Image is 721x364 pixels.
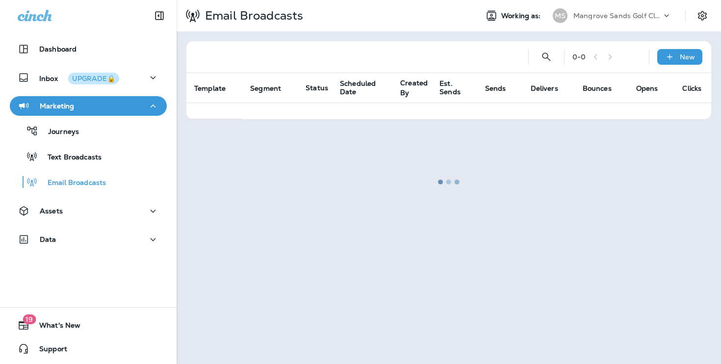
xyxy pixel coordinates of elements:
button: UPGRADE🔒 [68,73,119,84]
button: Dashboard [10,39,167,59]
button: Support [10,339,167,359]
p: Journeys [38,128,79,137]
button: Email Broadcasts [10,172,167,192]
span: 19 [23,314,36,324]
button: 19What's New [10,315,167,335]
p: Marketing [40,102,74,110]
button: Journeys [10,121,167,141]
span: Support [29,345,67,357]
button: Text Broadcasts [10,146,167,167]
p: Email Broadcasts [38,179,106,188]
p: Dashboard [39,45,77,53]
button: InboxUPGRADE🔒 [10,68,167,87]
div: UPGRADE🔒 [72,75,115,82]
button: Data [10,230,167,249]
button: Collapse Sidebar [146,6,173,26]
p: New [680,53,695,61]
button: Marketing [10,96,167,116]
p: Inbox [39,73,119,83]
p: Assets [40,207,63,215]
p: Data [40,235,56,243]
span: What's New [29,321,80,333]
button: Assets [10,201,167,221]
p: Text Broadcasts [38,153,102,162]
